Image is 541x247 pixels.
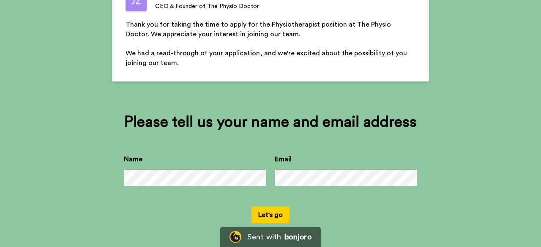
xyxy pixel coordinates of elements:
[230,231,241,243] img: Bonjoro Logo
[247,233,281,241] div: Sent with
[126,21,393,38] span: Thank you for taking the time to apply for the Physiotherapist position at The Physio Doctor. We ...
[124,114,417,130] div: Please tell us your name and email address
[251,206,290,223] button: Let's go
[124,154,142,164] label: Name
[275,154,292,164] label: Email
[284,233,311,241] div: bonjoro
[220,227,321,247] a: Bonjoro LogoSent withbonjoro
[155,2,259,11] div: CEO & Founder of The Physio Doctor
[126,50,409,66] span: We had a read-through of your application, and we're excited about the possibility of you joining...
